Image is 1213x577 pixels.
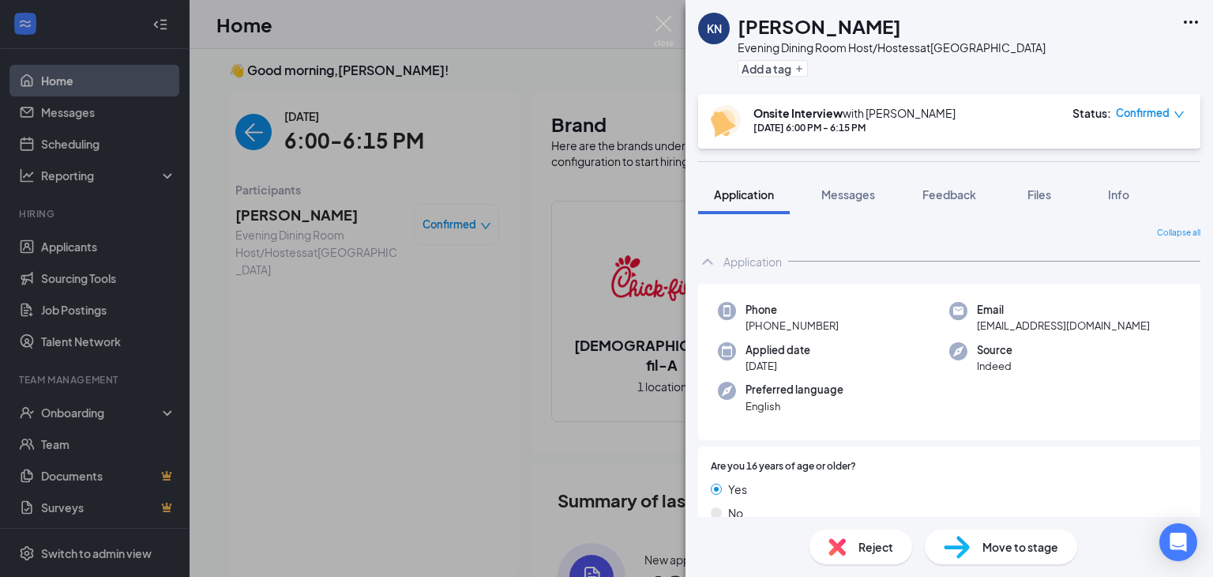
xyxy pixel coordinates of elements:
div: Application [723,254,782,270]
div: Status : [1072,105,1111,121]
span: Indeed [977,358,1012,374]
div: [DATE] 6:00 PM - 6:15 PM [753,121,956,134]
span: Confirmed [1116,105,1170,121]
span: Are you 16 years of age or older? [711,459,856,474]
span: Move to stage [982,538,1058,556]
span: Info [1108,187,1129,202]
span: Phone [745,302,839,318]
span: Files [1027,187,1051,202]
span: Preferred language [745,382,843,398]
div: Evening Dining Room Host/Hostess at [GEOGRAPHIC_DATA] [738,40,1046,55]
span: Messages [821,187,875,202]
svg: Plus [794,64,804,74]
span: [DATE] [745,358,810,374]
button: PlusAdd a tag [738,60,808,77]
span: Source [977,342,1012,358]
span: Reject [858,538,893,556]
svg: Ellipses [1181,13,1200,32]
b: Onsite Interview [753,106,843,120]
div: Open Intercom Messenger [1159,523,1197,561]
span: Yes [728,481,747,498]
span: English [745,398,843,414]
div: with [PERSON_NAME] [753,105,956,121]
span: [PHONE_NUMBER] [745,318,839,334]
span: Feedback [922,187,976,202]
span: Collapse all [1157,227,1200,239]
span: down [1174,109,1185,120]
div: KN [707,21,722,36]
span: Email [977,302,1150,318]
span: No [728,504,743,522]
svg: ChevronUp [698,252,717,271]
span: Application [714,187,774,202]
h1: [PERSON_NAME] [738,13,901,40]
span: [EMAIL_ADDRESS][DOMAIN_NAME] [977,318,1150,334]
span: Applied date [745,342,810,358]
